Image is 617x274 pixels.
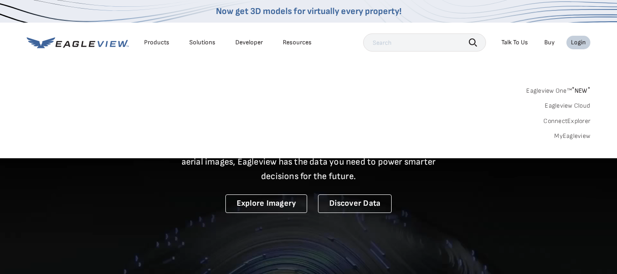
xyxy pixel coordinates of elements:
a: ConnectExplorer [543,117,590,125]
a: Buy [544,38,555,47]
div: Resources [283,38,312,47]
span: NEW [572,87,590,94]
a: Eagleview Cloud [545,102,590,110]
a: Developer [235,38,263,47]
p: A new era starts here. Built on more than 3.5 billion high-resolution aerial images, Eagleview ha... [170,140,447,184]
a: Eagleview One™*NEW* [526,84,590,94]
input: Search [363,33,486,52]
a: MyEagleview [554,132,590,140]
a: Discover Data [318,194,392,213]
div: Solutions [189,38,215,47]
div: Products [144,38,169,47]
a: Explore Imagery [225,194,308,213]
div: Login [571,38,586,47]
div: Talk To Us [501,38,528,47]
a: Now get 3D models for virtually every property! [216,6,402,17]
